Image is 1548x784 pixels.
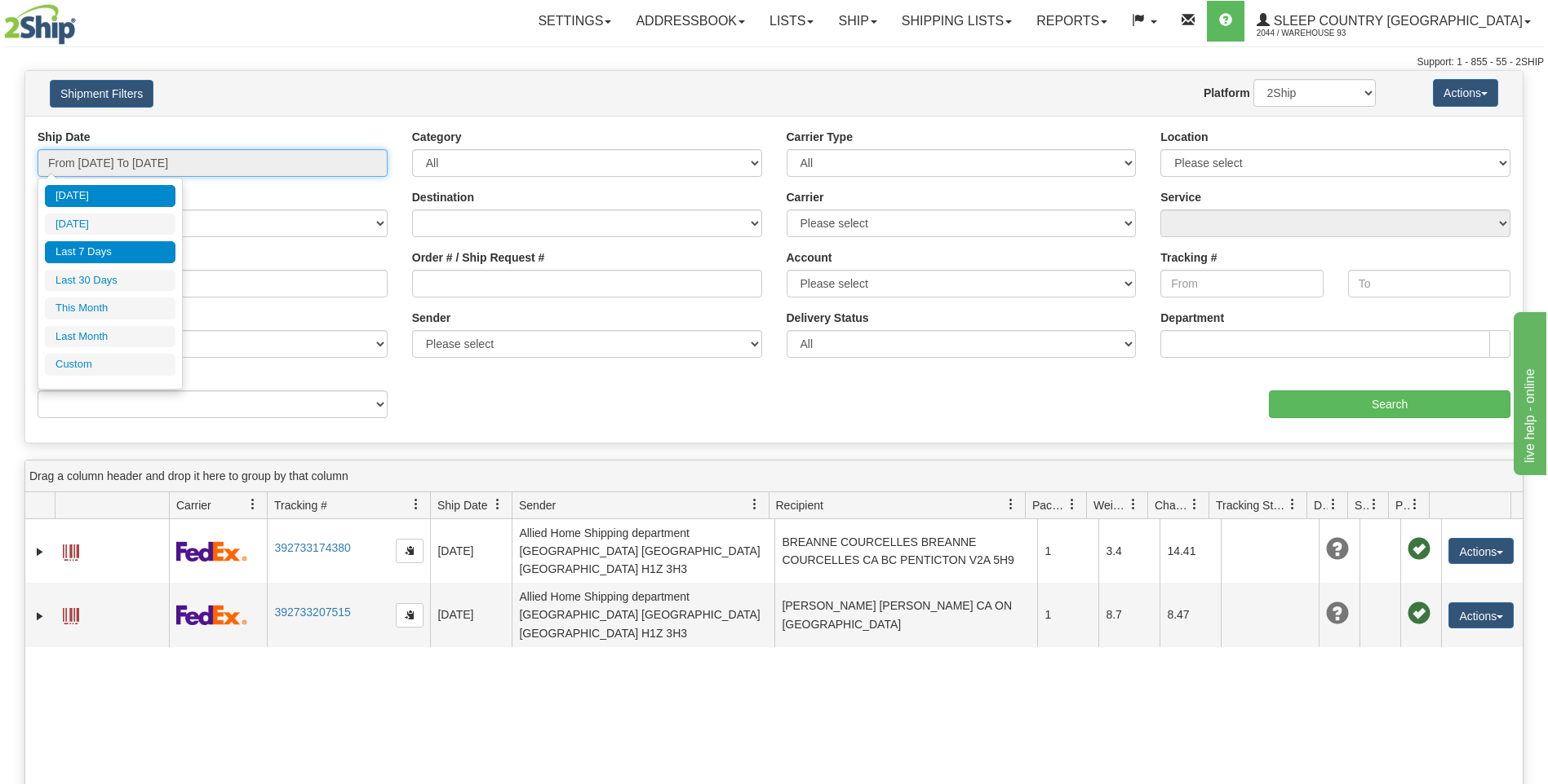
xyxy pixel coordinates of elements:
a: Recipient filter column settings [997,491,1025,518]
span: Charge [1155,497,1189,513]
span: Carrier [176,497,211,513]
td: 1 [1037,583,1098,646]
span: Shipment Issues [1355,497,1368,513]
label: Location [1160,129,1208,145]
label: Order # / Ship Request # [412,249,545,266]
button: Copy to clipboard [396,539,424,563]
label: Department [1160,310,1224,326]
td: 1 [1037,519,1098,583]
button: Actions [1433,79,1498,107]
a: Ship [826,1,889,42]
span: Ship Date [437,497,487,513]
span: Sleep Country [GEOGRAPHIC_DATA] [1270,14,1523,28]
td: 14.41 [1160,519,1221,583]
button: Actions [1448,602,1514,628]
img: 2 - FedEx Express® [176,541,247,562]
a: Settings [526,1,623,42]
button: Copy to clipboard [396,603,424,628]
div: grid grouping header [25,460,1523,492]
span: 2044 / Warehouse 93 [1257,25,1379,42]
a: 392733174380 [274,541,350,554]
img: logo2044.jpg [4,4,76,45]
td: Allied Home Shipping department [GEOGRAPHIC_DATA] [GEOGRAPHIC_DATA] [GEOGRAPHIC_DATA] H1Z 3H3 [512,583,774,646]
div: Support: 1 - 855 - 55 - 2SHIP [4,55,1544,69]
a: 392733207515 [274,606,350,619]
a: Sleep Country [GEOGRAPHIC_DATA] 2044 / Warehouse 93 [1244,1,1543,42]
td: [DATE] [430,519,512,583]
span: Recipient [776,497,823,513]
label: Delivery Status [787,310,869,326]
li: Custom [45,354,175,376]
span: Pickup Status [1395,497,1409,513]
a: Carrier filter column settings [239,491,267,518]
span: Weight [1093,497,1128,513]
span: Delivery Status [1314,497,1328,513]
a: Pickup Status filter column settings [1401,491,1429,518]
span: Packages [1032,497,1067,513]
li: Last 7 Days [45,241,175,263]
span: Pickup Successfully created [1408,602,1430,625]
input: To [1348,270,1510,297]
span: Pickup Successfully created [1408,538,1430,561]
span: Unknown [1326,602,1349,625]
a: Lists [757,1,826,42]
input: From [1160,270,1323,297]
a: Label [63,601,79,627]
a: Sender filter column settings [741,491,769,518]
label: Account [787,249,832,266]
a: Label [63,537,79,563]
span: Tracking # [274,497,327,513]
label: Service [1160,189,1201,205]
label: Carrier [787,189,824,205]
label: Category [412,129,462,145]
img: 2 - FedEx Express® [176,605,247,625]
button: Actions [1448,538,1514,564]
td: [DATE] [430,583,512,646]
label: Sender [412,310,450,326]
li: Last Month [45,326,175,348]
input: Search [1269,390,1510,418]
td: [PERSON_NAME] [PERSON_NAME] CA ON [GEOGRAPHIC_DATA] [774,583,1037,646]
td: 3.4 [1098,519,1160,583]
a: Charge filter column settings [1181,491,1209,518]
a: Addressbook [623,1,757,42]
a: Expand [32,544,48,560]
span: Tracking Status [1216,497,1287,513]
label: Carrier Type [787,129,853,145]
a: Expand [32,608,48,624]
label: Tracking # [1160,249,1217,266]
a: Shipping lists [889,1,1024,42]
button: Shipment Filters [50,80,153,108]
li: This Month [45,297,175,319]
span: Sender [519,497,556,513]
label: Destination [412,189,474,205]
div: live help - online [12,10,151,29]
a: Delivery Status filter column settings [1320,491,1347,518]
td: Allied Home Shipping department [GEOGRAPHIC_DATA] [GEOGRAPHIC_DATA] [GEOGRAPHIC_DATA] H1Z 3H3 [512,519,774,583]
a: Ship Date filter column settings [484,491,512,518]
td: BREANNE COURCELLES BREANNE COURCELLES CA BC PENTICTON V2A 5H9 [774,519,1037,583]
li: [DATE] [45,185,175,207]
label: Platform [1204,85,1250,101]
label: Ship Date [38,129,91,145]
li: [DATE] [45,214,175,236]
span: Unknown [1326,538,1349,561]
a: Weight filter column settings [1120,491,1147,518]
iframe: chat widget [1510,309,1546,475]
a: Shipment Issues filter column settings [1360,491,1388,518]
a: Tracking # filter column settings [402,491,430,518]
a: Tracking Status filter column settings [1279,491,1306,518]
li: Last 30 Days [45,270,175,292]
a: Reports [1024,1,1120,42]
td: 8.7 [1098,583,1160,646]
a: Packages filter column settings [1058,491,1086,518]
td: 8.47 [1160,583,1221,646]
